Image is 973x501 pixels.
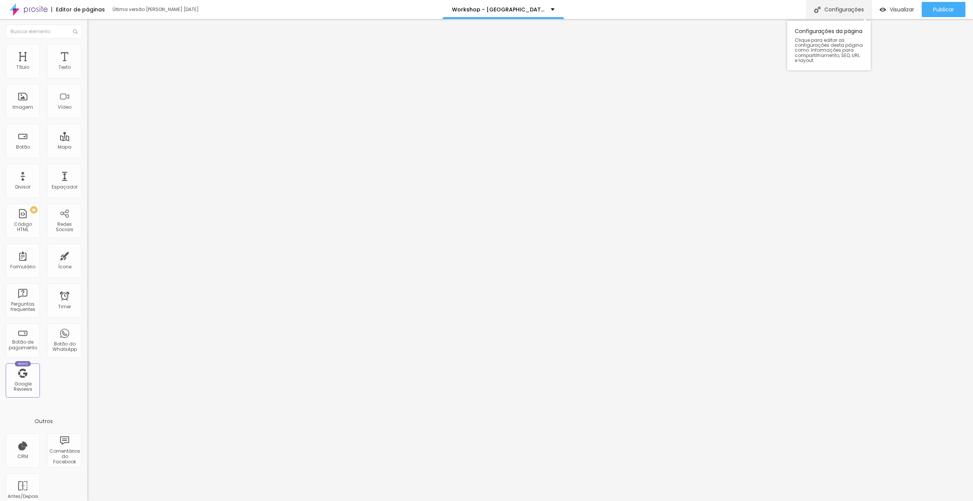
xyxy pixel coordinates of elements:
div: Botão do WhatsApp [49,341,79,352]
div: Timer [58,304,71,309]
img: view-1.svg [880,6,886,13]
div: CRM [17,454,28,459]
img: Icone [814,6,821,13]
div: Google Reviews [8,381,38,392]
button: Publicar [922,2,965,17]
span: Visualizar [890,6,914,13]
iframe: Editor [87,19,973,501]
input: Buscar elemento [6,25,82,38]
span: Publicar [933,6,954,13]
div: Código HTML [8,222,38,233]
div: Ícone [58,264,71,270]
p: Workshop - [GEOGRAPHIC_DATA] [452,7,545,12]
div: Antes/Depois [8,494,38,499]
div: Divisor [15,184,30,190]
div: Novo [15,361,31,366]
div: Título [16,65,29,70]
div: Imagem [13,105,33,110]
div: Botão [16,144,30,150]
div: Editor de páginas [51,7,105,12]
div: Texto [59,65,71,70]
div: Última versão [PERSON_NAME] [DATE] [113,7,200,12]
img: Icone [73,29,78,34]
div: Mapa [58,144,71,150]
div: Redes Sociais [49,222,79,233]
div: Espaçador [52,184,78,190]
div: Perguntas frequentes [8,301,38,312]
div: Botão de pagamento [8,339,38,350]
span: Clique para editar as configurações desta página como: Informações para compartilhamento, SEO, UR... [795,38,863,63]
button: Visualizar [872,2,922,17]
div: Configurações da página [787,21,871,70]
div: Vídeo [58,105,71,110]
div: Comentários do Facebook [49,449,79,465]
div: Formulário [10,264,35,270]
